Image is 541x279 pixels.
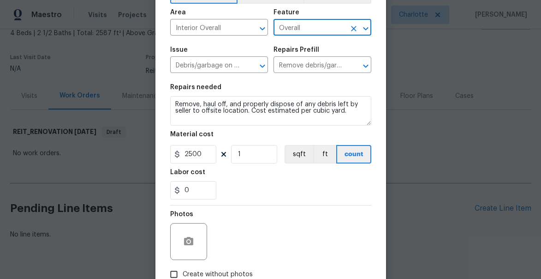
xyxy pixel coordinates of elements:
h5: Material cost [170,131,214,138]
h5: Feature [273,9,299,16]
textarea: Remove, haul off, and properly dispose of any debris left by seller to offsite location. Cost est... [170,96,371,126]
h5: Labor cost [170,169,205,176]
button: ft [313,145,336,164]
h5: Repairs needed [170,84,221,91]
button: Clear [347,22,360,35]
button: Open [359,22,372,35]
h5: Photos [170,211,193,218]
button: Open [256,60,269,73]
button: Open [256,22,269,35]
h5: Area [170,9,186,16]
button: sqft [285,145,313,164]
button: count [336,145,371,164]
button: Open [359,60,372,73]
h5: Repairs Prefill [273,47,319,53]
h5: Issue [170,47,188,53]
